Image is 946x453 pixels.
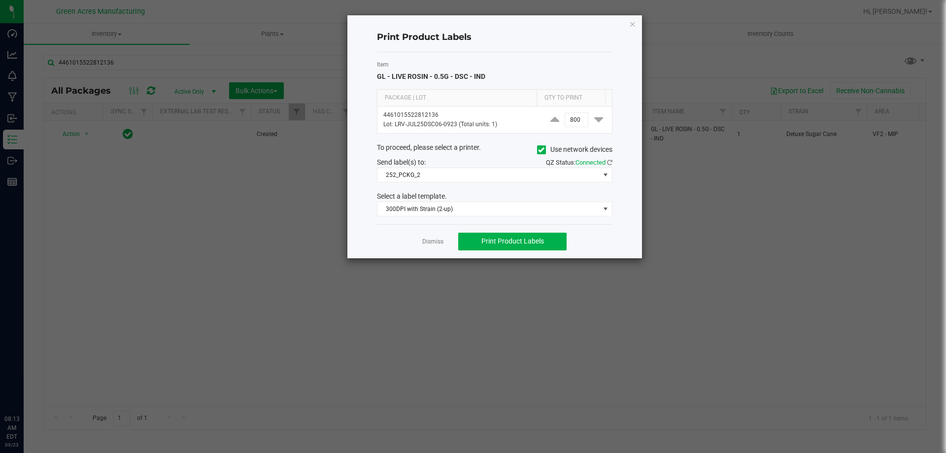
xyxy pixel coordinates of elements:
th: Package | Lot [377,90,537,106]
a: Dismiss [422,238,443,246]
h4: Print Product Labels [377,31,612,44]
span: Print Product Labels [481,237,544,245]
label: Item [377,60,612,69]
iframe: Resource center [10,374,39,404]
div: Select a label template. [370,191,620,202]
label: Use network devices [537,144,612,155]
p: 4461015522812136 [383,110,536,120]
span: 252_PCKG_2 [377,168,600,182]
th: Qty to Print [537,90,605,106]
p: Lot: LRV-JUL25DSC06-0923 (Total units: 1) [383,120,536,129]
span: QZ Status: [546,159,612,166]
span: GL - LIVE ROSIN - 0.5G - DSC - IND [377,72,485,80]
span: Send label(s) to: [377,158,426,166]
span: Connected [575,159,606,166]
div: To proceed, please select a printer. [370,142,620,157]
span: 300DPI with Strain (2-up) [377,202,600,216]
button: Print Product Labels [458,233,567,250]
